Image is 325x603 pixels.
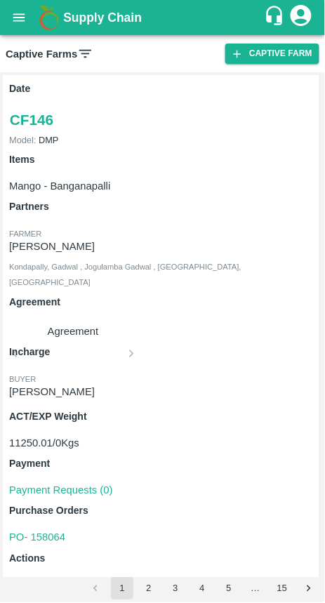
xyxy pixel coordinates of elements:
span: Kondapally, Gadwal , Jogulamba Gadwal , [GEOGRAPHIC_DATA], [GEOGRAPHIC_DATA] [9,263,241,286]
p: Mango - Banganapalli [9,178,316,194]
button: Go to page 3 [164,578,187,600]
button: Go to page 5 [218,578,240,600]
a: Supply Chain [63,8,264,27]
p: Agreement [20,324,126,340]
span: Model: [9,135,36,145]
p: [PERSON_NAME] [9,239,316,254]
p: Partners [9,199,316,214]
p: Purchase Orders [9,504,316,519]
button: Go to next page [298,578,320,600]
button: Go to page 2 [138,578,160,600]
button: open drawer [3,1,35,34]
p: Actions [9,552,316,566]
nav: pagination navigation [82,578,322,600]
p: DMP [9,133,316,147]
button: Go to page 4 [191,578,213,600]
p: ACT/EXP Weight [9,410,316,425]
div: account of current user [288,3,314,32]
a: Payment Requests (0) [9,485,113,496]
img: logo [35,4,63,32]
p: Items [9,152,316,167]
p: 11250.01 / 0 Kgs [9,436,316,451]
a: PO- 158064 [9,532,65,543]
button: Go to page 15 [271,578,293,600]
div: … [244,583,267,596]
b: Supply Chain [63,11,142,25]
div: Captive Farms [6,45,93,63]
p: Payment [9,457,316,472]
p: Incharge [9,345,316,360]
button: page 1 [111,578,133,600]
div: [PERSON_NAME] [9,385,316,400]
p: Date [9,81,316,96]
span: Farmer [9,230,41,238]
span: buyer [9,376,36,384]
p: Agreement [9,295,316,310]
div: customer-support [264,5,288,30]
a: CF146 [9,107,54,133]
a: Captive Farm [225,44,319,64]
